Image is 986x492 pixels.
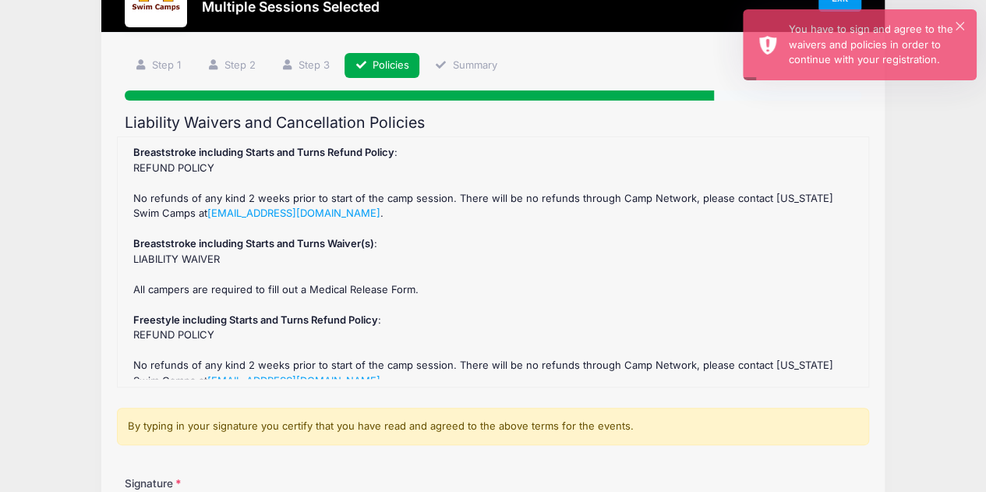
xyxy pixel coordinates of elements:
[125,145,861,379] div: : REFUND POLICY No refunds of any kind 2 weeks prior to start of the camp session. There will be ...
[789,22,964,68] div: You have to sign and agree to the waivers and policies in order to continue with your registration.
[125,476,309,491] label: Signature
[133,313,378,326] strong: Freestyle including Starts and Turns Refund Policy
[133,237,374,250] strong: Breaststroke including Starts and Turns Waiver(s)
[270,53,340,79] a: Step 3
[207,374,380,387] a: [EMAIL_ADDRESS][DOMAIN_NAME]
[125,114,862,132] h2: Liability Waivers and Cancellation Policies
[117,408,869,445] div: By typing in your signature you certify that you have read and agreed to the above terms for the ...
[133,146,394,158] strong: Breaststroke including Starts and Turns Refund Policy
[425,53,507,79] a: Summary
[956,22,964,30] button: ×
[207,207,380,219] a: [EMAIL_ADDRESS][DOMAIN_NAME]
[196,53,266,79] a: Step 2
[345,53,419,79] a: Policies
[125,53,192,79] a: Step 1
